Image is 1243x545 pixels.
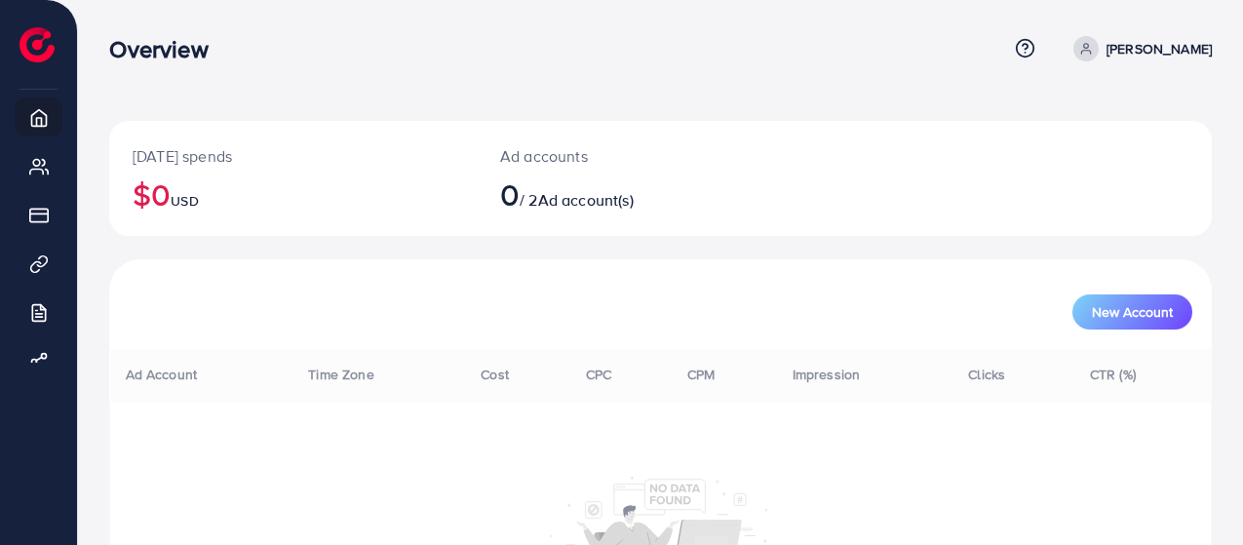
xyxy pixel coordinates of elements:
span: 0 [500,172,520,216]
h2: $0 [133,175,453,213]
img: logo [19,27,55,62]
h3: Overview [109,35,223,63]
a: [PERSON_NAME] [1066,36,1212,61]
span: USD [171,191,198,211]
span: New Account [1092,305,1173,319]
h2: / 2 [500,175,729,213]
p: [DATE] spends [133,144,453,168]
p: [PERSON_NAME] [1107,37,1212,60]
span: Ad account(s) [538,189,634,211]
button: New Account [1072,294,1192,330]
p: Ad accounts [500,144,729,168]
